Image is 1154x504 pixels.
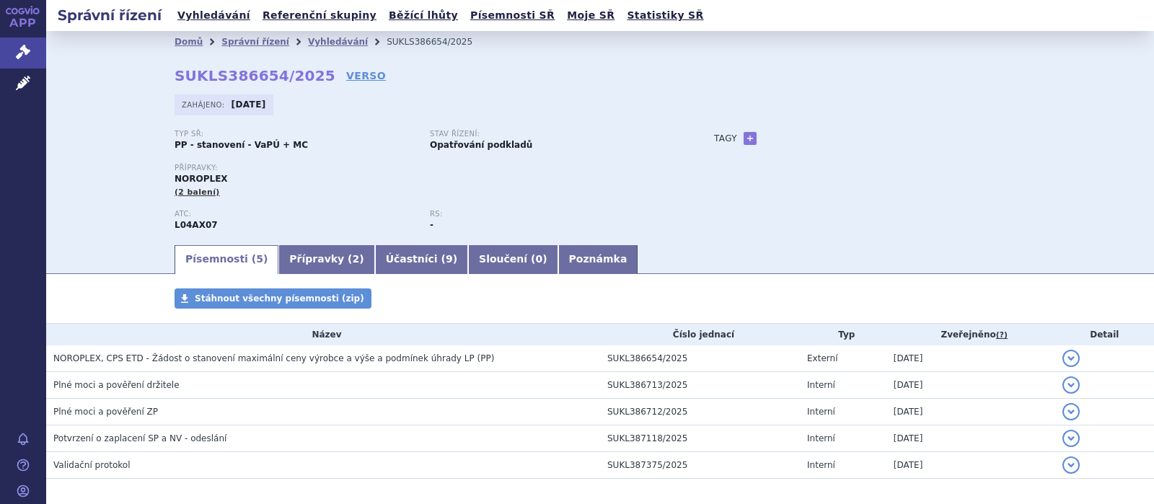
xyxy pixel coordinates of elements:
strong: [DATE] [232,100,266,110]
span: NOROPLEX, CPS ETD - Žádost o stanovení maximální ceny výrobce a výše a podmínek úhrady LP (PP) [53,353,494,363]
span: Validační protokol [53,460,131,470]
a: Vyhledávání [173,6,255,25]
span: Zahájeno: [182,99,227,110]
a: Správní řízení [221,37,289,47]
a: Referenční skupiny [258,6,381,25]
td: SUKL386712/2025 [600,399,800,425]
span: (2 balení) [175,187,220,197]
a: + [744,132,757,145]
a: Vyhledávání [308,37,368,47]
span: Plné moci a pověření ZP [53,407,158,417]
a: Stáhnout všechny písemnosti (zip) [175,288,371,309]
h3: Tagy [714,130,737,147]
td: [DATE] [886,345,1055,372]
span: Interní [807,380,835,390]
li: SUKLS386654/2025 [387,31,491,53]
td: [DATE] [886,399,1055,425]
p: Typ SŘ: [175,130,415,138]
button: detail [1062,376,1080,394]
abbr: (?) [996,330,1008,340]
button: detail [1062,430,1080,447]
a: Písemnosti (5) [175,245,278,274]
td: [DATE] [886,452,1055,479]
th: Číslo jednací [600,324,800,345]
p: ATC: [175,210,415,218]
h2: Správní řízení [46,5,173,25]
span: Externí [807,353,837,363]
span: Potvrzení o zaplacení SP a NV - odeslání [53,433,226,443]
a: Domů [175,37,203,47]
a: Statistiky SŘ [622,6,708,25]
a: Přípravky (2) [278,245,374,274]
strong: DIMETHYL-FUMARÁT [175,220,218,230]
p: Přípravky: [175,164,685,172]
td: SUKL386654/2025 [600,345,800,372]
button: detail [1062,350,1080,367]
span: 9 [446,253,453,265]
th: Detail [1055,324,1154,345]
span: Interní [807,460,835,470]
td: SUKL387118/2025 [600,425,800,452]
span: Stáhnout všechny písemnosti (zip) [195,293,364,304]
td: [DATE] [886,425,1055,452]
a: Účastníci (9) [375,245,468,274]
p: Stav řízení: [430,130,671,138]
span: Interní [807,407,835,417]
a: Písemnosti SŘ [466,6,559,25]
td: [DATE] [886,372,1055,399]
th: Název [46,324,600,345]
a: Sloučení (0) [468,245,558,274]
th: Typ [800,324,886,345]
span: 0 [535,253,542,265]
a: Poznámka [558,245,638,274]
strong: PP - stanovení - VaPÚ + MC [175,140,308,150]
span: 5 [256,253,263,265]
a: VERSO [346,68,386,83]
td: SUKL387375/2025 [600,452,800,479]
p: RS: [430,210,671,218]
button: detail [1062,403,1080,420]
strong: - [430,220,433,230]
strong: Opatřování podkladů [430,140,532,150]
a: Moje SŘ [563,6,619,25]
span: 2 [353,253,360,265]
td: SUKL386713/2025 [600,372,800,399]
strong: SUKLS386654/2025 [175,67,335,84]
th: Zveřejněno [886,324,1055,345]
a: Běžící lhůty [384,6,462,25]
button: detail [1062,456,1080,474]
span: Plné moci a pověření držitele [53,380,180,390]
span: Interní [807,433,835,443]
span: NOROPLEX [175,174,228,184]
